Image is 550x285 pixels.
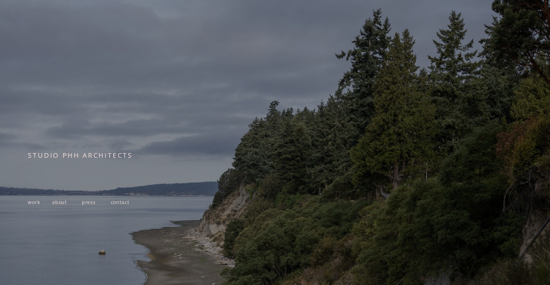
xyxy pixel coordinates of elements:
[82,199,96,206] a: press
[111,199,129,206] a: contact
[52,199,67,206] a: about
[28,199,40,206] a: work
[28,150,133,160] span: STUDIO PHH ARCHITECTS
